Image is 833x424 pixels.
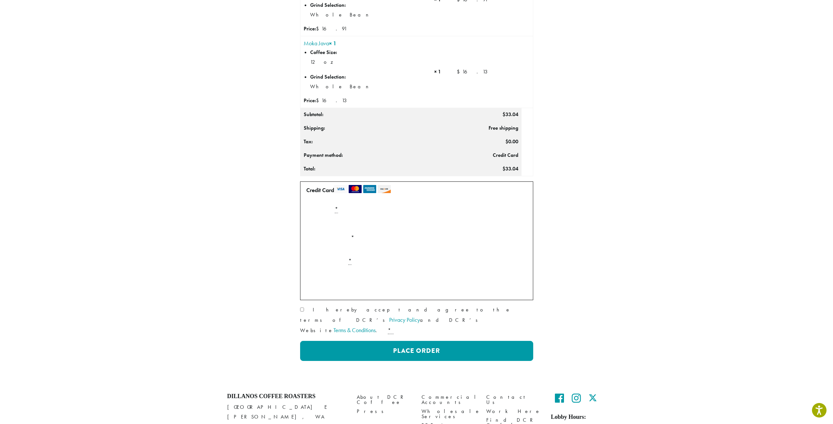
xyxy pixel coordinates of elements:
[434,68,441,75] strong: × 1
[457,68,490,75] bdi: 16.13
[310,10,428,20] p: Whole Bean
[422,407,477,421] a: Wholesale Services
[486,407,541,416] a: Work Here
[310,2,346,8] strong: Grind Selection:
[422,393,477,407] a: Commercial Accounts
[333,326,376,334] a: Terms & Conditions
[316,97,321,104] span: $
[348,257,352,265] abbr: required
[505,138,508,145] span: $
[304,97,316,104] strong: Price:
[316,97,349,104] span: 16.13
[378,185,391,193] img: discover
[389,316,420,323] a: Privacy Policy
[310,82,428,92] p: Whole Bean
[300,341,533,361] button: Place Order
[300,162,454,176] th: Total:
[310,73,346,80] strong: Grind Selection:
[388,327,394,334] abbr: required
[329,39,336,47] strong: × 1
[502,111,518,118] bdi: 33.04
[227,393,347,400] h4: Dillanos Coffee Roasters
[310,49,337,56] strong: Coffee Size:
[502,165,518,172] bdi: 33.04
[502,111,505,118] span: $
[457,68,462,75] span: $
[300,122,454,135] th: Shipping:
[300,306,511,334] span: I hereby accept and agree to the terms of DCR’s and DCR’s Website .
[486,393,541,407] a: Contact Us
[349,185,362,193] img: mastercard
[300,108,454,122] th: Subtotal:
[300,308,304,311] input: I hereby accept and agree to the terms of DCR’sPrivacy Policyand DCR’s WebsiteTerms & Conditions. *
[304,25,316,32] strong: Price:
[316,25,347,32] span: 16.91
[304,39,336,47] a: Moka Java× 1
[300,149,454,162] th: Payment method:
[454,149,522,162] td: Credit Card
[334,185,347,193] img: visa
[316,25,321,32] span: $
[363,185,376,193] img: amex
[357,393,412,407] a: About DCR Coffee
[335,205,338,213] abbr: required
[300,135,454,149] th: Tax:
[310,57,428,67] p: 12 oz
[454,122,522,135] td: Free shipping
[551,414,606,421] h5: Lobby Hours:
[306,185,524,195] label: Credit Card
[357,407,412,416] a: Press
[505,138,518,145] bdi: 0.00
[502,165,505,172] span: $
